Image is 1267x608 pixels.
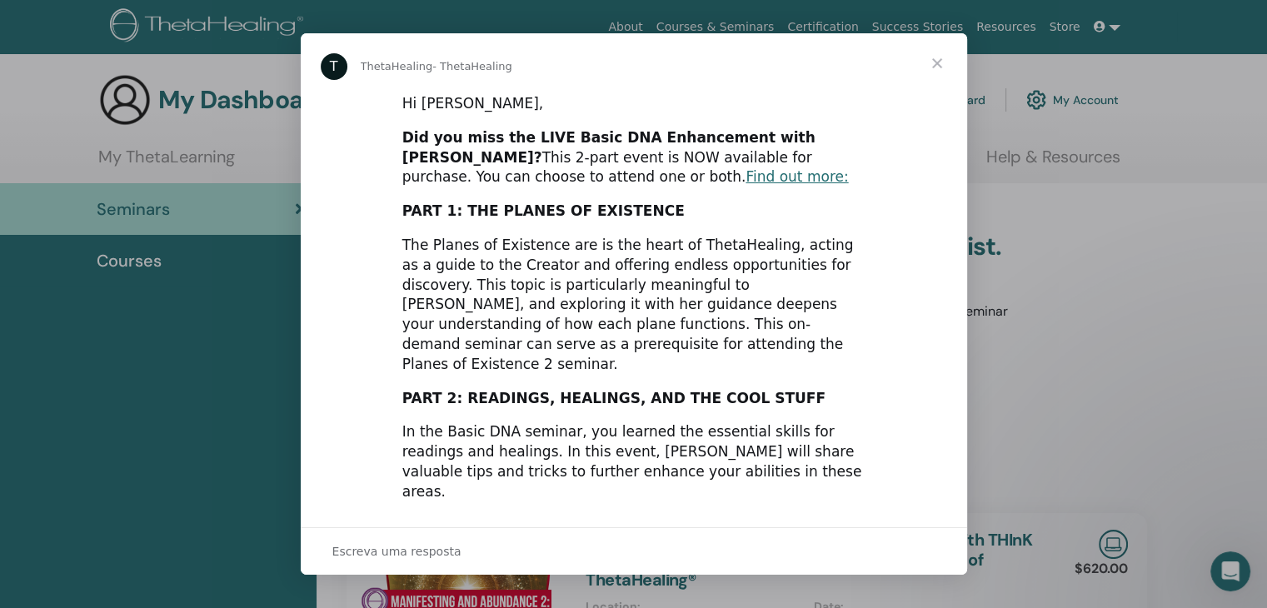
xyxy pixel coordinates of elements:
div: The Planes of Existence are is the heart of ThetaHealing, acting as a guide to the Creator and of... [402,236,865,375]
span: - ThetaHealing [432,60,512,72]
div: Hi [PERSON_NAME], [402,94,865,114]
a: Find out more: [746,168,848,185]
span: Fechar [907,33,967,93]
div: Profile image for ThetaHealing [321,53,347,80]
div: This 2-part event is NOW available for purchase. You can choose to attend one or both. [402,128,865,187]
span: Escreva uma resposta [332,541,461,562]
div: Abra a conversa e responda [301,527,967,575]
span: ThetaHealing [361,60,433,72]
div: In the Basic DNA seminar, you learned the essential skills for readings and healings. In this eve... [402,422,865,501]
b: PART 2: READINGS, HEALINGS, AND THE COOL STUFF [402,390,826,406]
b: PART 1: THE PLANES OF EXISTENCE [402,202,685,219]
b: Did you miss the LIVE Basic DNA Enhancement with [PERSON_NAME]? [402,129,816,166]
